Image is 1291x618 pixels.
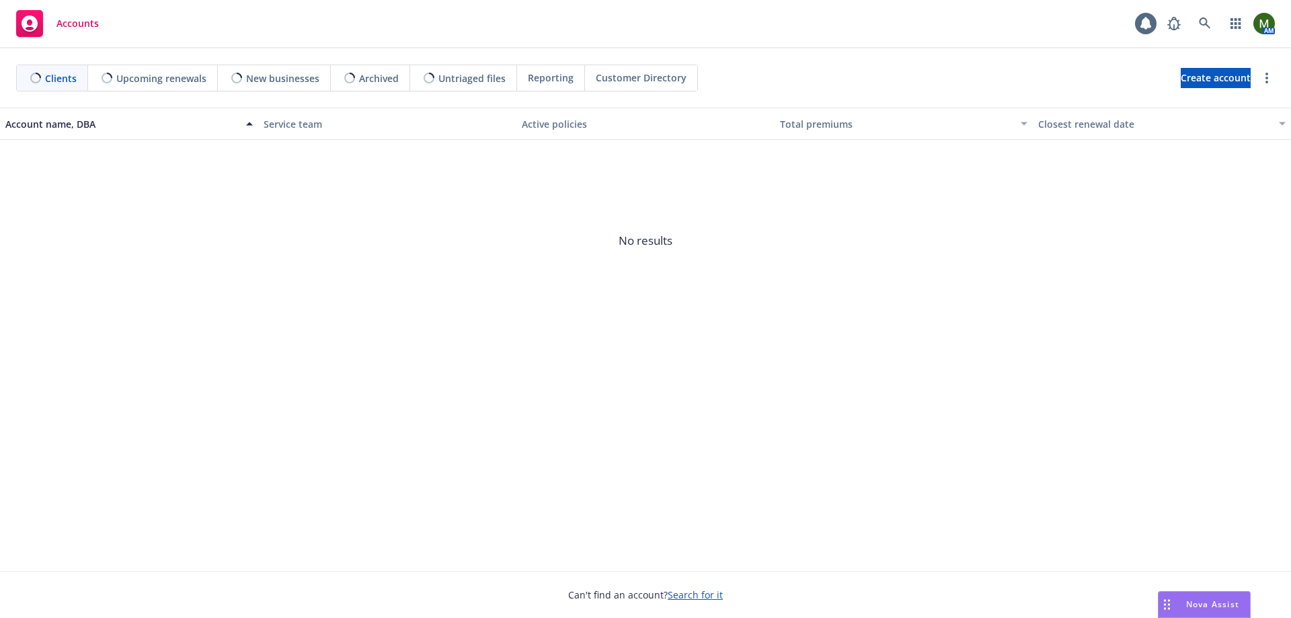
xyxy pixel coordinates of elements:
button: Nova Assist [1158,591,1251,618]
button: Active policies [516,108,775,140]
div: Active policies [522,117,769,131]
button: Closest renewal date [1033,108,1291,140]
a: more [1259,70,1275,86]
a: Create account [1181,68,1251,88]
button: Service team [258,108,516,140]
span: Reporting [528,71,574,85]
a: Search [1191,10,1218,37]
div: Total premiums [780,117,1013,131]
span: Upcoming renewals [116,71,206,85]
img: photo [1253,13,1275,34]
span: Customer Directory [596,71,687,85]
a: Accounts [11,5,104,42]
span: Nova Assist [1186,598,1239,610]
div: Closest renewal date [1038,117,1271,131]
span: Untriaged files [438,71,506,85]
a: Report a Bug [1161,10,1187,37]
span: Create account [1181,65,1251,91]
span: Archived [359,71,399,85]
a: Search for it [668,588,723,601]
a: Switch app [1222,10,1249,37]
span: New businesses [246,71,319,85]
span: Accounts [56,18,99,29]
div: Drag to move [1159,592,1175,617]
button: Total premiums [775,108,1033,140]
span: Clients [45,71,77,85]
span: Can't find an account? [568,588,723,602]
div: Account name, DBA [5,117,238,131]
div: Service team [264,117,511,131]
